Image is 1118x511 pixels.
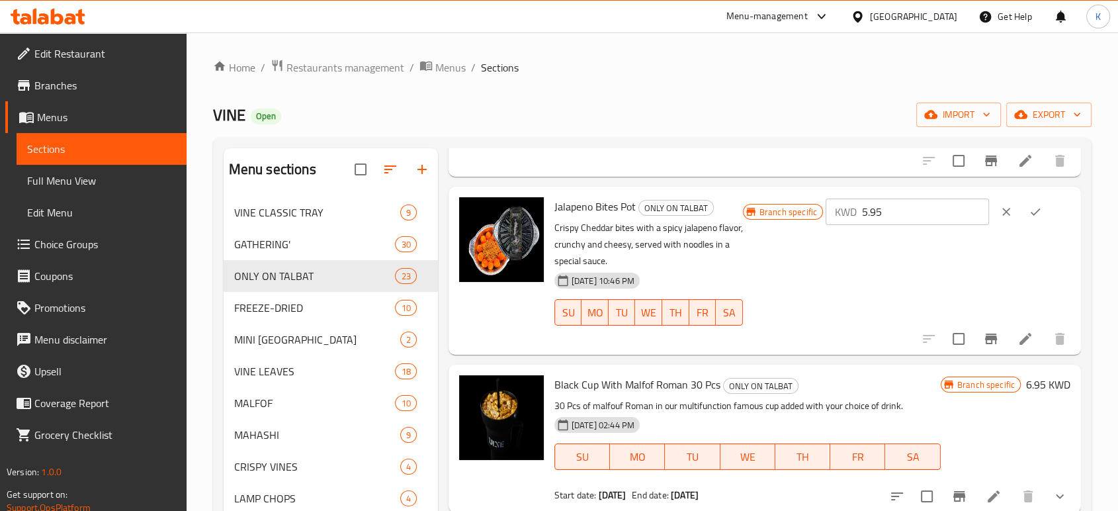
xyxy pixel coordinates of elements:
img: Black Cup With Malfof Roman 30 Pcs [459,375,544,460]
span: ONLY ON TALBAT [639,201,713,216]
span: VINE [213,100,245,130]
span: [DATE] 10:46 PM [566,275,640,287]
a: Menus [419,59,466,76]
span: LAMP CHOPS [234,490,400,506]
span: TU [614,303,630,322]
span: Edit Menu [27,205,176,220]
span: TU [670,447,714,467]
span: Menus [37,109,176,125]
li: / [471,60,476,75]
button: import [916,103,1001,127]
span: GATHERING' [234,236,396,252]
div: items [395,268,416,284]
button: TH [775,443,830,470]
span: export [1017,107,1081,123]
span: 30 [396,238,415,251]
button: FR [830,443,885,470]
button: SU [554,443,610,470]
a: Promotions [5,292,187,324]
span: Full Menu View [27,173,176,189]
div: [GEOGRAPHIC_DATA] [870,9,957,24]
span: TH [667,303,684,322]
span: Select all sections [347,156,374,183]
span: WE [726,447,770,467]
a: Edit menu item [1017,153,1033,169]
button: TH [662,299,689,326]
div: MINI [GEOGRAPHIC_DATA]2 [224,324,438,355]
span: Select to update [945,147,972,175]
span: Branches [34,77,176,93]
span: SA [721,303,738,322]
div: ONLY ON TALBAT23 [224,260,438,292]
div: items [395,363,416,379]
span: WE [640,303,657,322]
span: ONLY ON TALBAT [724,379,798,394]
div: FREEZE-DRIED [234,300,396,316]
a: Choice Groups [5,228,187,260]
div: MAHASHI9 [224,419,438,451]
span: Jalapeno Bites Pot [554,197,636,216]
a: Restaurants management [271,59,404,76]
a: Edit menu item [1017,331,1033,347]
span: Coverage Report [34,395,176,411]
span: Version: [7,463,39,481]
div: items [400,332,417,348]
a: Sections [17,133,187,165]
div: GATHERING'30 [224,228,438,260]
span: Sort sections [374,154,406,185]
p: KWD [835,204,857,220]
b: [DATE] [599,487,626,504]
div: VINE CLASSIC TRAY [234,205,400,220]
a: Upsell [5,355,187,387]
span: Sections [481,60,519,75]
span: SU [560,303,576,322]
div: items [395,236,416,252]
span: 1.0.0 [41,463,62,481]
span: K [1096,9,1101,24]
span: 4 [401,461,416,473]
p: 30 Pcs of malfouf Roman in our multifunction famous cup added with your choice of drink. [554,398,941,414]
button: SA [716,299,743,326]
div: VINE CLASSIC TRAY9 [224,197,438,228]
button: Branch-specific-item [975,323,1007,355]
li: / [409,60,414,75]
span: End date: [631,487,668,504]
span: FR [695,303,711,322]
b: [DATE] [671,487,699,504]
span: 9 [401,429,416,441]
div: FREEZE-DRIED10 [224,292,438,324]
span: Grocery Checklist [34,427,176,443]
svg: Show Choices [1052,488,1068,504]
a: Coverage Report [5,387,187,419]
h6: 6.95 KWD [1026,375,1070,394]
span: Coupons [34,268,176,284]
span: Promotions [34,300,176,316]
div: items [395,395,416,411]
div: items [400,459,417,475]
li: / [261,60,265,75]
span: 23 [396,270,415,283]
span: Branch specific [754,206,822,218]
span: [DATE] 02:44 PM [566,419,640,432]
span: Select to update [945,325,972,353]
button: Add section [406,154,438,185]
div: MALFOF10 [224,387,438,419]
button: WE [720,443,775,470]
a: Edit Menu [17,197,187,228]
a: Full Menu View [17,165,187,197]
input: Please enter price [862,199,989,225]
span: 10 [396,302,415,314]
div: MINI KUBA [234,332,400,348]
button: WE [635,299,662,326]
button: TU [665,443,720,470]
button: TU [609,299,636,326]
span: Upsell [34,363,176,379]
div: VINE LEAVES18 [224,355,438,387]
span: CRISPY VINES [234,459,400,475]
span: Edit Restaurant [34,46,176,62]
div: CRISPY VINES4 [224,451,438,483]
span: Choice Groups [34,236,176,252]
span: TH [781,447,825,467]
